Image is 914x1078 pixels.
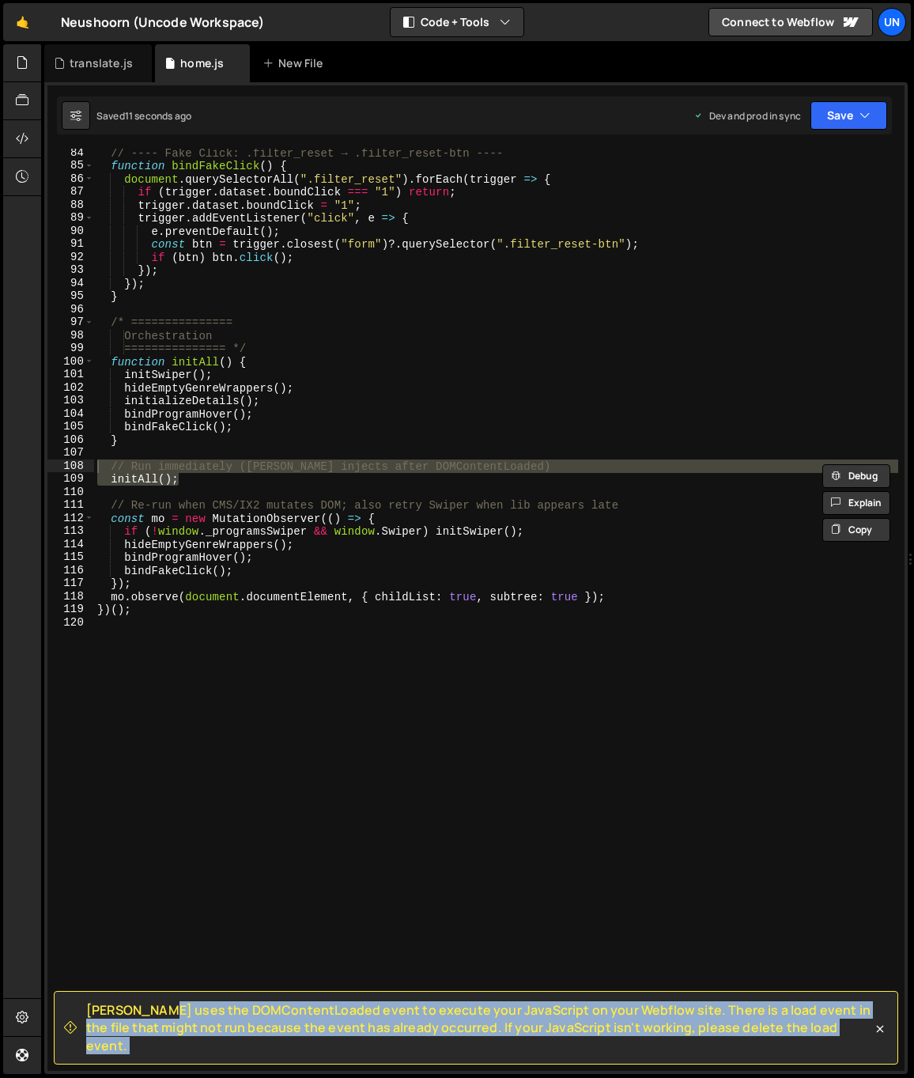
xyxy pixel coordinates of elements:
[47,263,94,277] div: 93
[47,329,94,342] div: 98
[47,486,94,499] div: 110
[391,8,523,36] button: Code + Tools
[86,1001,872,1054] span: [PERSON_NAME] uses the DOMContentLoaded event to execute your JavaScript on your Webflow site. Th...
[70,55,133,71] div: translate.js
[47,590,94,603] div: 118
[3,3,42,41] a: 🤙
[47,277,94,290] div: 94
[47,433,94,447] div: 106
[47,512,94,525] div: 112
[47,407,94,421] div: 104
[47,316,94,329] div: 97
[47,420,94,433] div: 105
[47,538,94,551] div: 114
[47,355,94,369] div: 100
[47,524,94,538] div: 113
[47,472,94,486] div: 109
[47,199,94,212] div: 88
[47,460,94,473] div: 108
[810,101,887,130] button: Save
[47,225,94,238] div: 90
[47,289,94,303] div: 95
[822,464,890,488] button: Debug
[61,13,264,32] div: Neushoorn (Uncode Workspace)
[47,564,94,577] div: 116
[47,368,94,381] div: 101
[47,381,94,395] div: 102
[47,577,94,590] div: 117
[693,109,801,123] div: Dev and prod in sync
[262,55,329,71] div: New File
[47,251,94,264] div: 92
[47,342,94,355] div: 99
[96,109,191,123] div: Saved
[822,518,890,542] button: Copy
[180,55,224,71] div: home.js
[47,146,94,160] div: 84
[47,394,94,407] div: 103
[822,491,890,515] button: Explain
[708,8,873,36] a: Connect to Webflow
[125,109,191,123] div: 11 seconds ago
[47,616,94,630] div: 120
[47,237,94,251] div: 91
[47,185,94,199] div: 87
[47,603,94,616] div: 119
[47,550,94,564] div: 115
[47,446,94,460] div: 107
[47,159,94,172] div: 85
[47,498,94,512] div: 111
[878,8,906,36] a: Un
[47,172,94,186] div: 86
[47,211,94,225] div: 89
[47,303,94,316] div: 96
